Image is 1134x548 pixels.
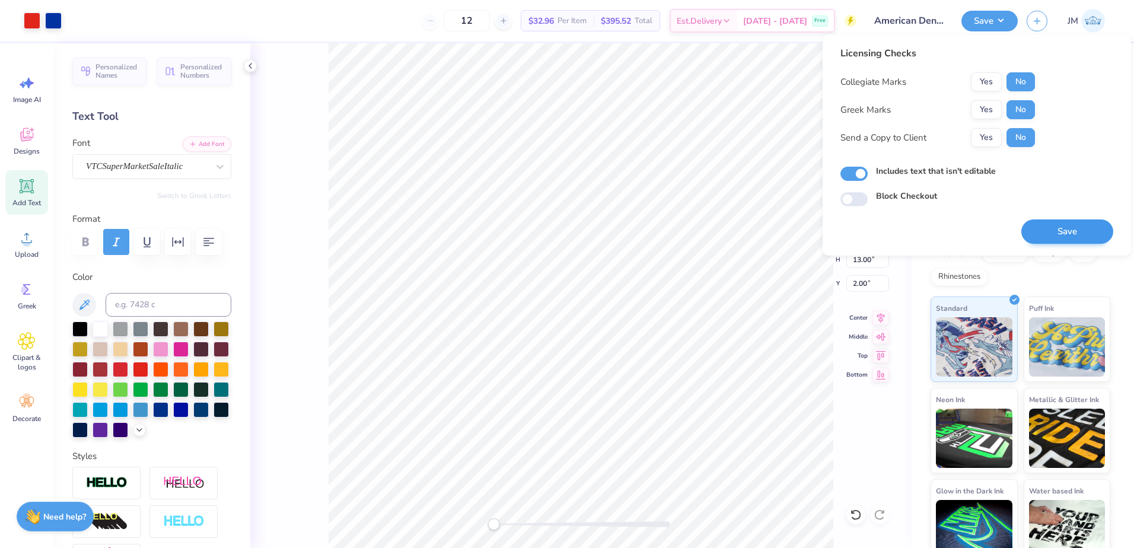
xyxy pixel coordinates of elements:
span: Designs [14,146,40,156]
button: Yes [971,128,1002,147]
span: Center [846,313,868,323]
button: Switch to Greek Letters [157,191,231,200]
span: Greek [18,301,36,311]
span: $32.96 [528,15,554,27]
span: Personalized Numbers [180,63,224,79]
span: Upload [15,250,39,259]
button: Yes [971,72,1002,91]
span: [DATE] - [DATE] [743,15,807,27]
span: Personalized Names [95,63,139,79]
div: Collegiate Marks [840,75,906,89]
label: Font [72,136,90,150]
label: Format [72,212,231,226]
button: Save [961,11,1018,31]
img: Neon Ink [936,409,1012,468]
img: 3D Illusion [86,512,128,531]
img: Joshua Malaki [1081,9,1105,33]
button: No [1006,100,1035,119]
span: Bottom [846,370,868,380]
div: Send a Copy to Client [840,131,926,145]
span: Est. Delivery [677,15,722,27]
div: Text Tool [72,109,231,125]
input: e.g. 7428 c [106,293,231,317]
span: Image AI [13,95,41,104]
img: Stroke [86,476,128,490]
button: Yes [971,100,1002,119]
div: Licensing Checks [840,46,1035,60]
div: Rhinestones [931,268,988,286]
span: JM [1068,14,1078,28]
img: Shadow [163,476,205,490]
input: Untitled Design [865,9,953,33]
span: Neon Ink [936,393,965,406]
img: Metallic & Glitter Ink [1029,409,1106,468]
span: Standard [936,302,967,314]
div: Accessibility label [488,518,499,530]
span: Total [635,15,652,27]
button: No [1006,72,1035,91]
button: Personalized Names [72,58,146,85]
strong: Need help? [43,511,86,522]
button: Save [1021,219,1113,244]
span: Clipart & logos [7,353,46,372]
span: Per Item [558,15,587,27]
img: Standard [936,317,1012,377]
img: Negative Space [163,515,205,528]
input: – – [444,10,490,31]
button: Add Font [183,136,231,152]
span: Add Text [12,198,41,208]
label: Includes text that isn't editable [876,165,996,177]
span: Glow in the Dark Ink [936,485,1004,497]
div: Greek Marks [840,103,891,117]
span: Decorate [12,414,41,423]
span: Water based Ink [1029,485,1084,497]
a: JM [1062,9,1110,33]
label: Styles [72,450,97,463]
button: No [1006,128,1035,147]
span: Free [814,17,826,25]
span: Top [846,351,868,361]
label: Color [72,270,231,284]
button: Personalized Numbers [157,58,231,85]
img: Puff Ink [1029,317,1106,377]
span: $395.52 [601,15,631,27]
span: Puff Ink [1029,302,1054,314]
span: Middle [846,332,868,342]
label: Block Checkout [876,190,937,202]
span: Metallic & Glitter Ink [1029,393,1099,406]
